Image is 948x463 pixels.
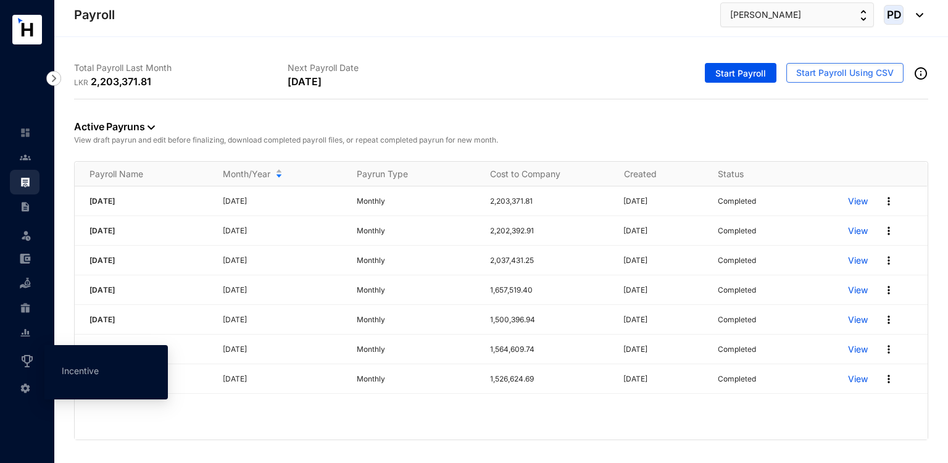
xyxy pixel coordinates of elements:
span: [DATE] [89,315,115,324]
p: Monthly [357,225,475,237]
p: Monthly [357,254,475,267]
a: View [848,254,868,267]
span: Start Payroll Using CSV [796,67,894,79]
p: Completed [718,343,756,356]
p: Completed [718,254,756,267]
p: [DATE] [623,284,703,296]
span: [PERSON_NAME] [730,8,801,22]
p: [DATE] [623,254,703,267]
p: Monthly [357,195,475,207]
span: Month/Year [223,168,270,180]
p: Completed [718,314,756,326]
img: loan-unselected.d74d20a04637f2d15ab5.svg [20,278,31,289]
p: [DATE] [623,225,703,237]
p: [DATE] [223,343,341,356]
p: [DATE] [223,373,341,385]
th: Created [609,162,704,186]
p: Monthly [357,343,475,356]
img: report-unselected.e6a6b4230fc7da01f883.svg [20,327,31,338]
img: leave-unselected.2934df6273408c3f84d9.svg [20,229,32,241]
span: PD [886,9,901,20]
p: 2,202,392.91 [490,225,609,237]
li: Gratuity [10,296,39,320]
p: Completed [718,195,756,207]
a: Incentive [62,365,99,376]
p: [DATE] [223,284,341,296]
button: Start Payroll Using CSV [786,63,904,83]
p: 2,037,431.25 [490,254,609,267]
li: Reports [10,320,39,345]
p: [DATE] [623,195,703,207]
a: View [848,284,868,296]
img: settings-unselected.1febfda315e6e19643a1.svg [20,383,31,394]
p: 1,564,609.74 [490,343,609,356]
li: Contracts [10,194,39,219]
p: Completed [718,225,756,237]
span: Start Payroll [715,67,766,80]
a: View [848,225,868,237]
a: View [848,343,868,356]
a: Active Payruns [74,120,155,133]
p: Completed [718,284,756,296]
button: [PERSON_NAME] [720,2,874,27]
span: [DATE] [89,256,115,265]
img: people-unselected.118708e94b43a90eceab.svg [20,152,31,163]
p: Monthly [357,373,475,385]
img: expense-unselected.2edcf0507c847f3e9e96.svg [20,253,31,264]
img: more.27664ee4a8faa814348e188645a3c1fc.svg [883,373,895,385]
p: 2,203,371.81 [490,195,609,207]
p: Completed [718,373,756,385]
img: home-unselected.a29eae3204392db15eaf.svg [20,127,31,138]
img: dropdown-black.8e83cc76930a90b1a4fdb6d089b7bf3a.svg [910,13,923,17]
button: Start Payroll [705,63,776,83]
p: 1,500,396.94 [490,314,609,326]
img: award_outlined.f30b2bda3bf6ea1bf3dd.svg [20,354,35,369]
p: 1,657,519.40 [490,284,609,296]
a: View [848,373,868,385]
a: View [848,195,868,207]
img: more.27664ee4a8faa814348e188645a3c1fc.svg [883,343,895,356]
a: View [848,314,868,326]
th: Status [703,162,833,186]
span: [DATE] [89,344,115,354]
p: 2,203,371.81 [91,74,151,89]
th: Payroll Name [75,162,208,186]
p: [DATE] [223,314,341,326]
img: info-outined.c2a0bb1115a2853c7f4cb4062ec879bc.svg [913,66,928,81]
p: [DATE] [623,373,703,385]
img: more.27664ee4a8faa814348e188645a3c1fc.svg [883,225,895,237]
p: [DATE] [223,225,341,237]
img: more.27664ee4a8faa814348e188645a3c1fc.svg [883,195,895,207]
p: LKR [74,77,91,89]
p: [DATE] [623,343,703,356]
p: View draft payrun and edit before finalizing, download completed payroll files, or repeat complet... [74,134,928,146]
li: Payroll [10,170,39,194]
p: Monthly [357,314,475,326]
p: [DATE] [223,254,341,267]
p: Next Payroll Date [288,62,501,74]
img: nav-icon-right.af6afadce00d159da59955279c43614e.svg [46,71,61,86]
img: contract-unselected.99e2b2107c0a7dd48938.svg [20,201,31,212]
img: more.27664ee4a8faa814348e188645a3c1fc.svg [883,314,895,326]
img: more.27664ee4a8faa814348e188645a3c1fc.svg [883,254,895,267]
img: gratuity-unselected.a8c340787eea3cf492d7.svg [20,302,31,314]
p: [DATE] [623,314,703,326]
p: Total Payroll Last Month [74,62,288,74]
p: 1,526,624.69 [490,373,609,385]
img: up-down-arrow.74152d26bf9780fbf563ca9c90304185.svg [860,10,867,21]
li: Contacts [10,145,39,170]
li: Home [10,120,39,145]
img: more.27664ee4a8faa814348e188645a3c1fc.svg [883,284,895,296]
th: Payrun Type [342,162,475,186]
li: Loan [10,271,39,296]
img: dropdown-black.8e83cc76930a90b1a4fdb6d089b7bf3a.svg [148,125,155,130]
p: [DATE] [288,74,321,89]
p: Monthly [357,284,475,296]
